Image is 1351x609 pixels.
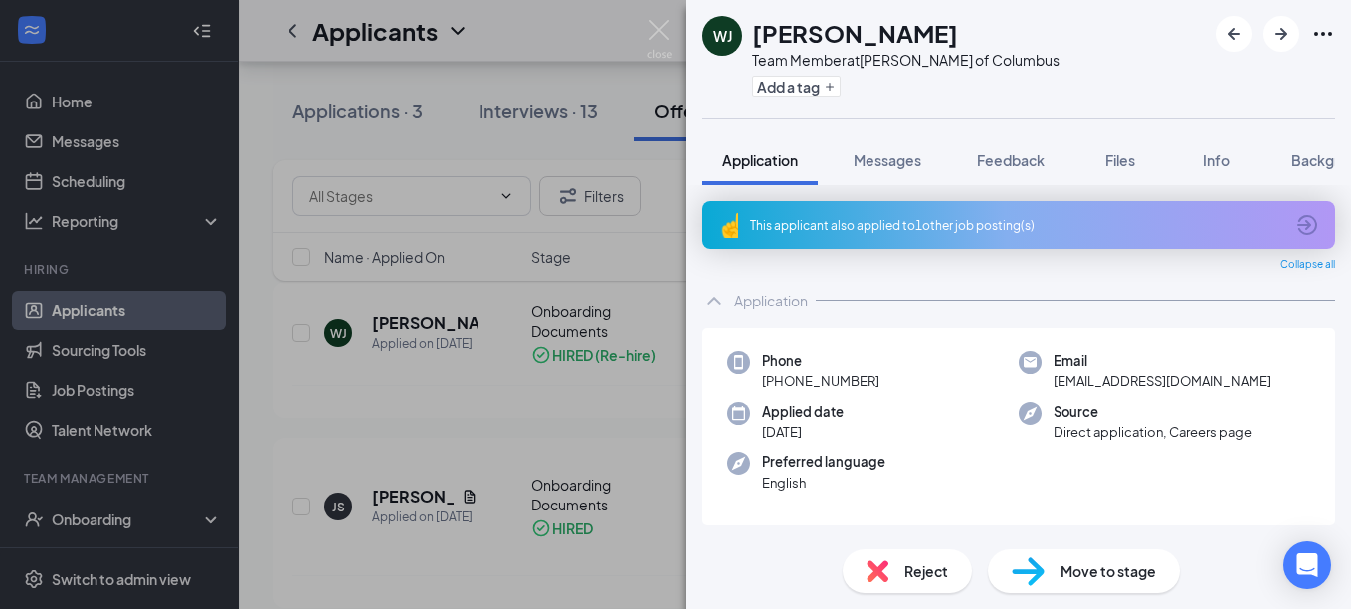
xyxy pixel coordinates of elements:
svg: Plus [824,81,836,93]
span: Reject [904,560,948,582]
div: WJ [713,26,732,46]
span: Email [1054,351,1271,371]
span: [EMAIL_ADDRESS][DOMAIN_NAME] [1054,371,1271,391]
svg: ArrowRight [1269,22,1293,46]
span: Move to stage [1061,560,1156,582]
div: Application [734,291,808,310]
span: Source [1054,402,1252,422]
span: Applied date [762,402,844,422]
button: ArrowRight [1263,16,1299,52]
svg: ArrowCircle [1295,213,1319,237]
div: This applicant also applied to 1 other job posting(s) [750,217,1283,234]
button: ArrowLeftNew [1216,16,1252,52]
span: Info [1203,151,1230,169]
div: Open Intercom Messenger [1283,541,1331,589]
span: Preferred language [762,452,885,472]
svg: ChevronUp [702,289,726,312]
span: Collapse all [1280,257,1335,273]
h1: [PERSON_NAME] [752,16,958,50]
span: Application [722,151,798,169]
span: [PHONE_NUMBER] [762,371,879,391]
div: Team Member at [PERSON_NAME] of Columbus [752,50,1060,70]
span: Feedback [977,151,1045,169]
span: Messages [854,151,921,169]
svg: Ellipses [1311,22,1335,46]
span: Phone [762,351,879,371]
svg: ArrowLeftNew [1222,22,1246,46]
button: PlusAdd a tag [752,76,841,97]
span: [DATE] [762,422,844,442]
span: Direct application, Careers page [1054,422,1252,442]
span: English [762,473,885,493]
span: Files [1105,151,1135,169]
